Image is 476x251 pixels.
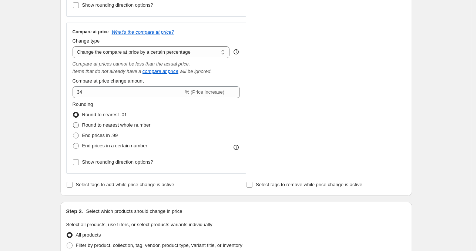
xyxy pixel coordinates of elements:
span: End prices in .99 [82,133,118,138]
span: Select tags to add while price change is active [76,182,174,187]
p: Select which products should change in price [86,208,182,215]
span: End prices in a certain number [82,143,147,148]
span: Round to nearest .01 [82,112,127,117]
span: Change type [73,38,100,44]
span: Filter by product, collection, tag, vendor, product type, variant title, or inventory [76,242,242,248]
span: % (Price increase) [185,89,224,95]
span: Show rounding direction options? [82,2,153,8]
span: Compare at price change amount [73,78,144,84]
button: What's the compare at price? [112,29,174,35]
i: Items that do not already have a [73,68,141,74]
h2: Step 3. [66,208,83,215]
span: Select tags to remove while price change is active [256,182,362,187]
h3: Compare at price [73,29,109,35]
span: Show rounding direction options? [82,159,153,165]
span: Rounding [73,101,93,107]
i: Compare at prices cannot be less than the actual price. [73,61,190,67]
span: All products [76,232,101,238]
div: help [232,48,240,56]
button: compare at price [143,68,178,74]
i: will be ignored. [180,68,212,74]
span: Select all products, use filters, or select products variants individually [66,222,212,227]
input: -15 [73,86,184,98]
span: Round to nearest whole number [82,122,151,128]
